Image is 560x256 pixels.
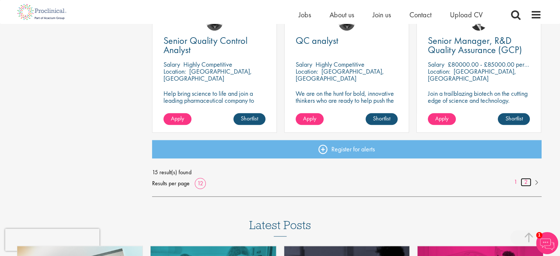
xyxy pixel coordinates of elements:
span: Results per page [152,178,190,189]
h3: Latest Posts [249,219,311,236]
a: Shortlist [498,113,530,125]
a: Register for alerts [152,140,542,158]
p: Help bring science to life and join a leading pharmaceutical company to play a key role in delive... [163,90,265,125]
a: Shortlist [366,113,398,125]
a: 2 [521,178,531,186]
p: Highly Competitive [183,60,232,69]
a: Join us [373,10,391,20]
a: Senior Quality Control Analyst [163,36,265,55]
p: [GEOGRAPHIC_DATA], [GEOGRAPHIC_DATA] [163,67,252,83]
a: 1 [510,178,521,186]
a: Senior Manager, R&D Quality Assurance (GCP) [428,36,530,55]
a: Apply [428,113,456,125]
a: About us [330,10,354,20]
a: Apply [163,113,191,125]
p: [GEOGRAPHIC_DATA], [GEOGRAPHIC_DATA] [296,67,384,83]
span: Apply [303,115,316,122]
a: QC analyst [296,36,398,45]
p: We are on the hunt for bold, innovative thinkers who are ready to help push the boundaries of sci... [296,90,398,118]
span: Location: [428,67,450,76]
span: Location: [163,67,186,76]
span: Location: [296,67,318,76]
a: Upload CV [450,10,483,20]
p: Highly Competitive [316,60,364,69]
a: Jobs [299,10,311,20]
span: Senior Manager, R&D Quality Assurance (GCP) [428,34,522,56]
span: Salary [163,60,180,69]
iframe: reCAPTCHA [5,229,99,251]
span: Salary [428,60,444,69]
span: 15 result(s) found [152,167,542,178]
p: Join a trailblazing biotech on the cutting edge of science and technology. [428,90,530,104]
span: Senior Quality Control Analyst [163,34,247,56]
span: Salary [296,60,312,69]
span: Apply [171,115,184,122]
a: Shortlist [233,113,265,125]
p: £80000.00 - £85000.00 per annum [448,60,542,69]
span: QC analyst [296,34,338,47]
p: [GEOGRAPHIC_DATA], [GEOGRAPHIC_DATA] [428,67,516,83]
span: Apply [435,115,448,122]
span: 1 [536,232,542,238]
img: Chatbot [536,232,558,254]
a: 12 [195,179,206,187]
a: Contact [409,10,432,20]
a: Apply [296,113,324,125]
